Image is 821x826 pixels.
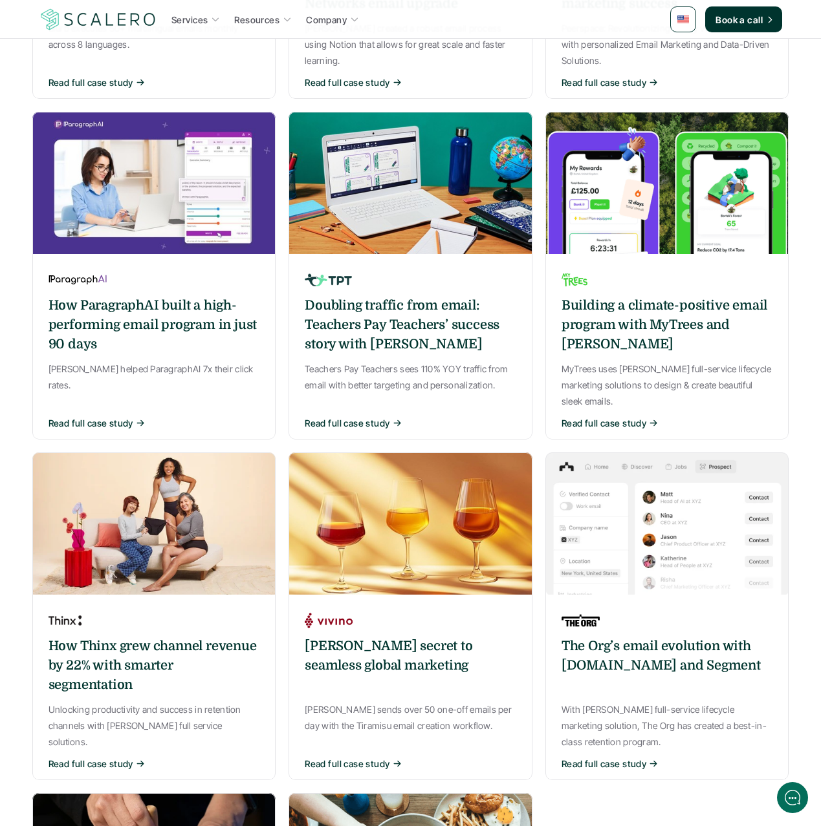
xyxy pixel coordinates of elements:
span: We run on Gist [108,452,164,460]
img: A glass of wine along a hand holding a cellphone [289,452,532,595]
p: Read full case study [562,76,646,89]
p: Company [306,13,347,26]
button: Read full case study [49,757,260,770]
span: New conversation [83,179,155,189]
h6: [PERSON_NAME] secret to seamless global marketing [305,637,516,675]
p: Unlocking productivity and success in retention channels with [PERSON_NAME] full service solutions. [49,701,260,750]
p: Read full case study [305,76,389,89]
p: MyTrees uses [PERSON_NAME] full-service lifecycle marketing solutions to design & create beautifu... [562,361,773,410]
p: Teachers Pay Teachers sees 110% YOY traffic from email with better targeting and personalization. [305,361,516,393]
button: Read full case study [305,76,516,89]
button: Read full case study [562,416,773,430]
p: Resources [234,13,279,26]
h6: How Thinx grew channel revenue by 22% with smarter segmentation [49,637,260,695]
a: MyTrees app user interface screensBuilding a climate-positive email program with MyTrees and [PER... [545,112,789,439]
p: With [PERSON_NAME] full-service lifecycle marketing solution, The Org has created a best-in-class... [562,701,773,750]
button: Read full case study [49,76,260,89]
button: New conversation [20,171,239,197]
img: Scalero company logotype [39,7,158,32]
button: Read full case study [562,76,773,89]
p: [PERSON_NAME] sends over 50 one-off emails per day with the Tiramisu email creation workflow. [305,701,516,734]
button: Read full case study [305,757,516,770]
button: Read full case study [305,416,516,430]
a: A grid of different pictures of people working togetherThe Org’s email evolution with [DOMAIN_NAM... [545,452,789,780]
p: [PERSON_NAME] created a robust email process using Notion that allows for great scale and faster ... [305,20,516,69]
button: Read full case study [49,416,260,430]
a: 3 persons in underwear, one holding a dog an another one a bagHow Thinx grew channel revenue by 2... [32,452,276,780]
img: 3 persons in underwear, one holding a dog an another one a bag [32,452,276,595]
iframe: gist-messenger-bubble-iframe [777,782,808,813]
img: A grid of different pictures of people working together [545,452,789,595]
p: Services [171,13,208,26]
p: Read full case study [562,416,646,430]
img: A desk with some items above like a laptop, post-its, sketch books and a globe. [289,112,532,254]
img: MyTrees app user interface screens [545,112,789,254]
p: Read full case study [49,757,133,770]
h1: Hi! Welcome to [GEOGRAPHIC_DATA]. [19,63,239,83]
h6: Doubling traffic from email: Teachers Pay Teachers’ success story with [PERSON_NAME] [305,296,516,354]
h6: Building a climate-positive email program with MyTrees and [PERSON_NAME] [562,296,773,354]
a: A desk with some items above like a laptop, post-its, sketch books and a globe.Doubling traffic f... [289,112,532,439]
button: Read full case study [562,757,773,770]
a: Book a call [705,6,782,32]
a: A photo of a woman working on a laptop, alongside a screenshot of an app.How ParagraphAI built a ... [32,112,276,439]
p: Read full case study [49,76,133,89]
a: Scalero company logotype [39,8,158,31]
p: Read full case study [49,416,133,430]
p: Read full case study [562,757,646,770]
a: A glass of wine along a hand holding a cellphone[PERSON_NAME] secret to seamless global marketing... [289,452,532,780]
h6: How ParagraphAI built a high-performing email program in just 90 days [49,296,260,354]
p: Read full case study [305,757,389,770]
p: Read full case study [305,416,389,430]
p: [PERSON_NAME] helped ParagraphAI 7x their click rates. [49,361,260,393]
p: Book a call [716,13,763,26]
p: Peerspace: Revolutionizing hourly venue rentals with personalized Email Marketing and Data-Driven... [562,20,773,69]
img: A photo of a woman working on a laptop, alongside a screenshot of an app. [32,112,276,254]
h2: Let us know if we can help with lifecycle marketing. [19,86,239,148]
h6: The Org’s email evolution with [DOMAIN_NAME] and Segment [562,637,773,675]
